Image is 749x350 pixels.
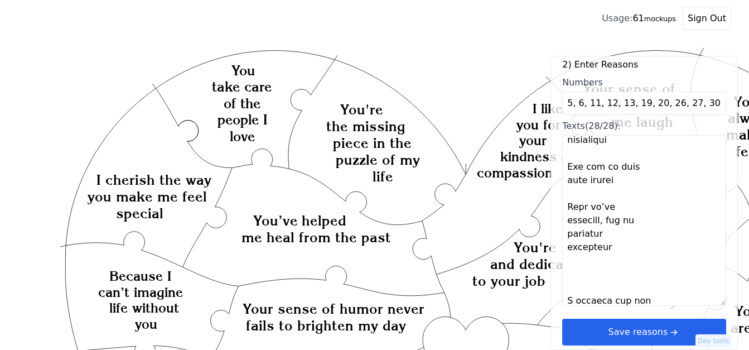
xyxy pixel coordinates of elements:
[96,171,211,188] text: I cherish the way
[472,272,545,289] text: to your job
[212,79,272,95] text: take care
[224,95,260,112] text: of the
[602,13,632,23] span: Usage:
[253,212,347,229] text: You’ve helped
[136,316,158,332] text: you
[514,239,601,256] text: You're smart
[644,15,676,23] small: mockups
[241,229,391,246] text: me heal from the past
[218,112,267,128] text: people I
[246,317,406,334] text: fails to brighten my day
[243,300,424,317] text: Your sense of humor never
[533,100,563,117] text: I like
[562,76,726,89] div: Numbers
[585,121,621,131] span: (28/28):
[110,300,180,317] text: life without
[341,101,384,118] text: You're
[602,12,676,25] div: 61
[562,58,726,71] label: 2) Enter Reasons
[336,151,420,168] text: puzzle of my
[99,284,183,300] text: can’t imagine
[562,119,726,133] div: Texts
[116,205,163,222] text: special
[562,92,726,115] input: Numbers
[520,133,547,149] text: your
[683,7,731,30] button: Sign Out
[516,117,560,133] text: you for
[490,256,585,272] text: and dedicated
[333,135,412,151] text: piece in the
[500,148,584,165] text: kindness and
[695,334,732,348] button: Dev tools
[477,165,553,181] text: compassion
[562,319,726,346] button: Save reasonsarrow right short
[88,188,207,205] text: you make me feel
[109,268,171,284] text: Because I
[230,128,255,145] text: love
[327,118,406,135] text: the missing
[373,168,393,185] text: life
[668,326,680,338] svg: arrow right short
[562,135,726,306] textarea: Texts(28/28):
[231,63,255,79] text: You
